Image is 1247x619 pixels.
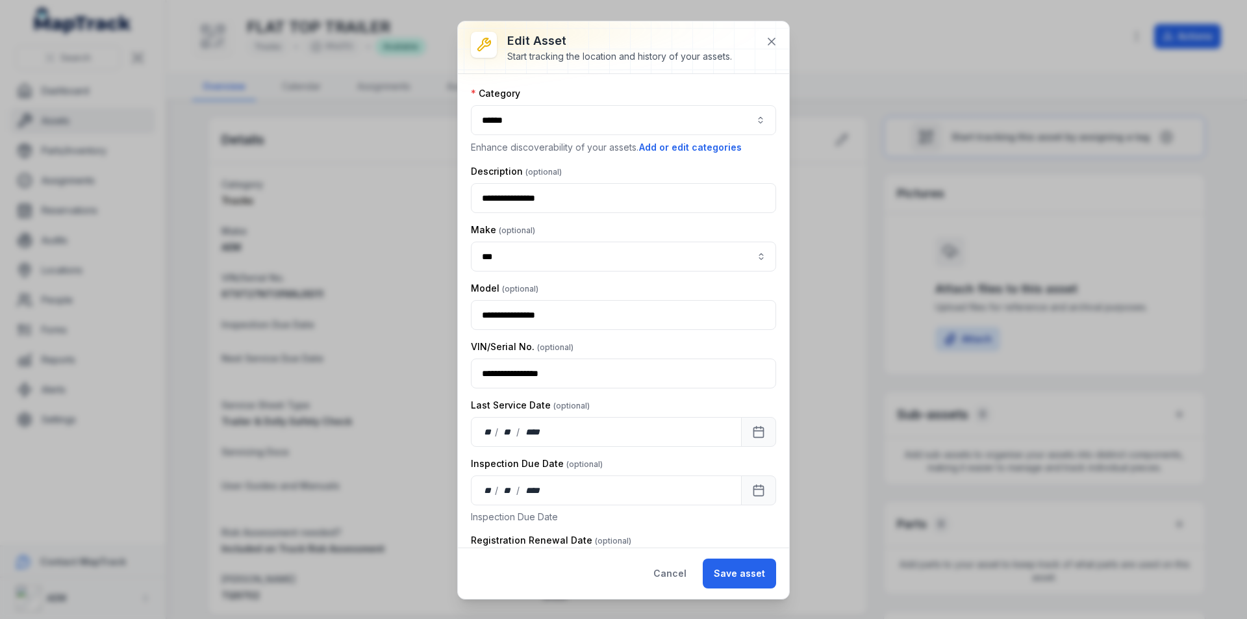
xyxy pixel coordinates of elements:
label: Make [471,223,535,236]
label: Last Service Date [471,399,590,412]
p: Inspection Due Date [471,511,776,524]
div: day, [482,425,495,438]
div: / [516,484,521,497]
label: VIN/Serial No. [471,340,573,353]
label: Registration Renewal Date [471,534,631,547]
div: month, [499,484,517,497]
input: asset-edit:cf[8261eee4-602e-4976-b39b-47b762924e3f]-label [471,242,776,272]
button: Add or edit categories [638,140,742,155]
button: Cancel [642,559,698,588]
label: Category [471,87,520,100]
div: year, [521,425,545,438]
p: Enhance discoverability of your assets. [471,140,776,155]
label: Inspection Due Date [471,457,603,470]
div: Start tracking the location and history of your assets. [507,50,732,63]
div: / [495,425,499,438]
div: / [495,484,499,497]
div: month, [499,425,517,438]
button: Calendar [741,475,776,505]
div: year, [521,484,545,497]
label: Model [471,282,538,295]
h3: Edit asset [507,32,732,50]
button: Calendar [741,417,776,447]
div: day, [482,484,495,497]
div: / [516,425,521,438]
button: Save asset [703,559,776,588]
label: Description [471,165,562,178]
